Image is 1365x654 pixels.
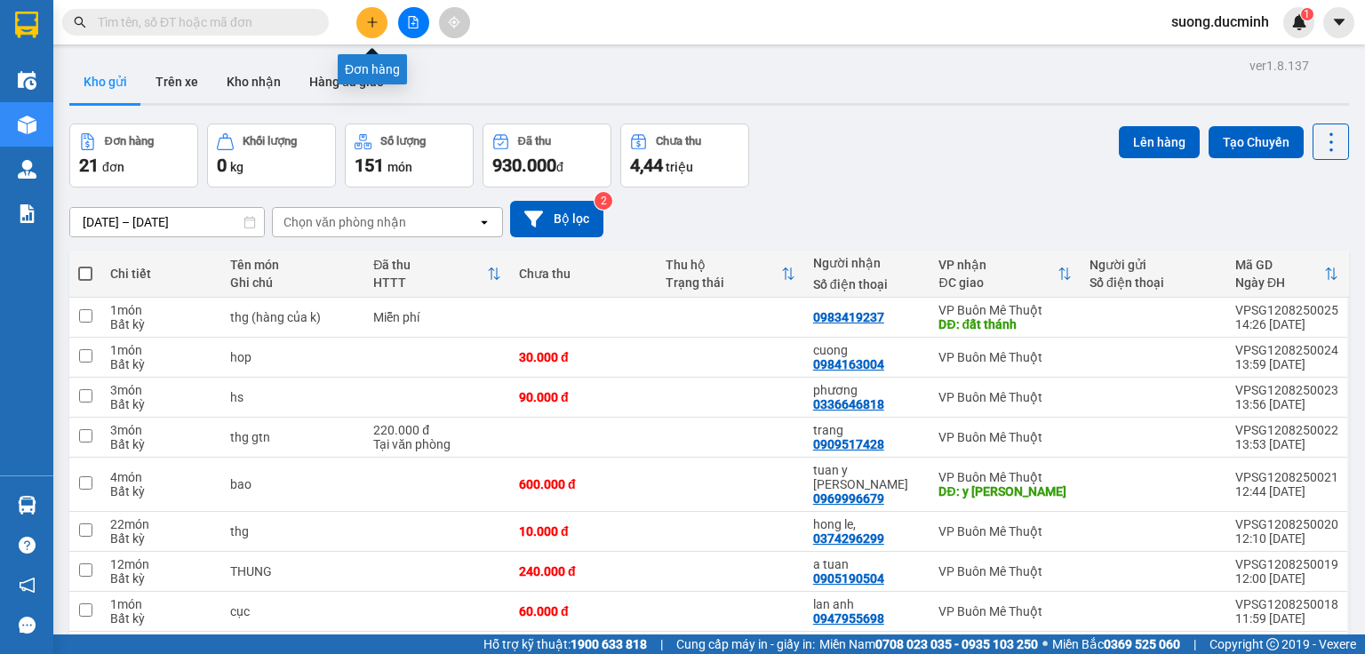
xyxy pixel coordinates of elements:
div: VP Buôn Mê Thuột [938,350,1072,364]
div: Số điện thoại [1090,275,1217,290]
div: tuan y wang [813,463,922,491]
div: Chưa thu [656,135,701,148]
th: Toggle SortBy [364,251,510,298]
div: hs [230,390,355,404]
div: Tại văn phòng [373,437,501,451]
strong: 1900 633 818 [571,637,647,651]
span: copyright [1266,638,1279,650]
div: VPSG1208250024 [1235,343,1338,357]
strong: 0369 525 060 [1104,637,1180,651]
span: 930.000 [492,155,556,176]
img: warehouse-icon [18,496,36,514]
span: search [74,16,86,28]
button: Lên hàng [1119,126,1200,158]
input: Select a date range. [70,208,264,236]
div: Đã thu [373,258,487,272]
div: 0905190504 [813,571,884,586]
div: VPSG1208250019 [1235,557,1338,571]
span: suong.ducminh [1157,11,1283,33]
img: logo-vxr [15,12,38,38]
div: 0947955698 [813,611,884,626]
div: 14:26 [DATE] [1235,317,1338,331]
div: thg [230,524,355,538]
span: 21 [79,155,99,176]
button: Kho nhận [212,60,295,103]
div: Người nhận [813,256,922,270]
span: kg [230,160,243,174]
span: triệu [666,160,693,174]
div: Mã GD [1235,258,1324,272]
span: 151 [355,155,384,176]
div: 240.000 đ [519,564,648,578]
div: 90.000 đ [519,390,648,404]
div: Đơn hàng [105,135,154,148]
th: Toggle SortBy [930,251,1081,298]
svg: open [477,215,491,229]
sup: 2 [595,192,612,210]
span: message [19,617,36,634]
div: Ghi chú [230,275,355,290]
div: trang [813,423,922,437]
span: Hỗ trợ kỹ thuật: [483,634,647,654]
div: Bất kỳ [110,437,212,451]
div: Chọn văn phòng nhận [283,213,406,231]
div: 1 món [110,343,212,357]
div: VPSG1208250023 [1235,383,1338,397]
div: cục [230,604,355,618]
span: 4,44 [630,155,663,176]
img: warehouse-icon [18,71,36,90]
div: VP Buôn Mê Thuột [938,470,1072,484]
div: 600.000 đ [519,477,648,491]
span: ⚪️ [1042,641,1048,648]
button: aim [439,7,470,38]
button: file-add [398,7,429,38]
div: VP Buôn Mê Thuột [938,564,1072,578]
div: 0336646818 [813,397,884,411]
div: VPSG1208250020 [1235,517,1338,531]
div: 22 món [110,517,212,531]
button: Hàng đã giao [295,60,398,103]
div: bao [230,477,355,491]
div: VPSG1208250025 [1235,303,1338,317]
div: 0374296299 [813,531,884,546]
div: VPSG1208250022 [1235,423,1338,437]
button: Kho gửi [69,60,141,103]
div: 1 món [110,597,212,611]
button: Chưa thu4,44 triệu [620,124,749,187]
div: Ngày ĐH [1235,275,1324,290]
strong: 0708 023 035 - 0935 103 250 [875,637,1038,651]
span: 0 [217,155,227,176]
span: caret-down [1331,14,1347,30]
div: 11:59 [DATE] [1235,611,1338,626]
div: 0969996679 [813,491,884,506]
div: 0983419237 [813,310,884,324]
span: đ [556,160,563,174]
button: caret-down [1323,7,1354,38]
img: warehouse-icon [18,116,36,134]
img: icon-new-feature [1291,14,1307,30]
div: Chi tiết [110,267,212,281]
th: Toggle SortBy [1226,251,1347,298]
button: Đã thu930.000đ [483,124,611,187]
div: VPSG1208250021 [1235,470,1338,484]
div: 1 món [110,303,212,317]
button: Trên xe [141,60,212,103]
div: 4 món [110,470,212,484]
span: question-circle [19,537,36,554]
div: 13:56 [DATE] [1235,397,1338,411]
div: 60.000 đ [519,604,648,618]
div: Bất kỳ [110,531,212,546]
img: warehouse-icon [18,160,36,179]
div: Số điện thoại [813,277,922,291]
span: file-add [407,16,419,28]
div: Khối lượng [243,135,297,148]
div: 13:59 [DATE] [1235,357,1338,371]
div: VP Buôn Mê Thuột [938,604,1072,618]
div: 12:10 [DATE] [1235,531,1338,546]
div: a tuan [813,557,922,571]
span: aim [448,16,460,28]
div: 13:53 [DATE] [1235,437,1338,451]
button: Khối lượng0kg [207,124,336,187]
div: 10.000 đ [519,524,648,538]
div: ver 1.8.137 [1249,56,1309,76]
